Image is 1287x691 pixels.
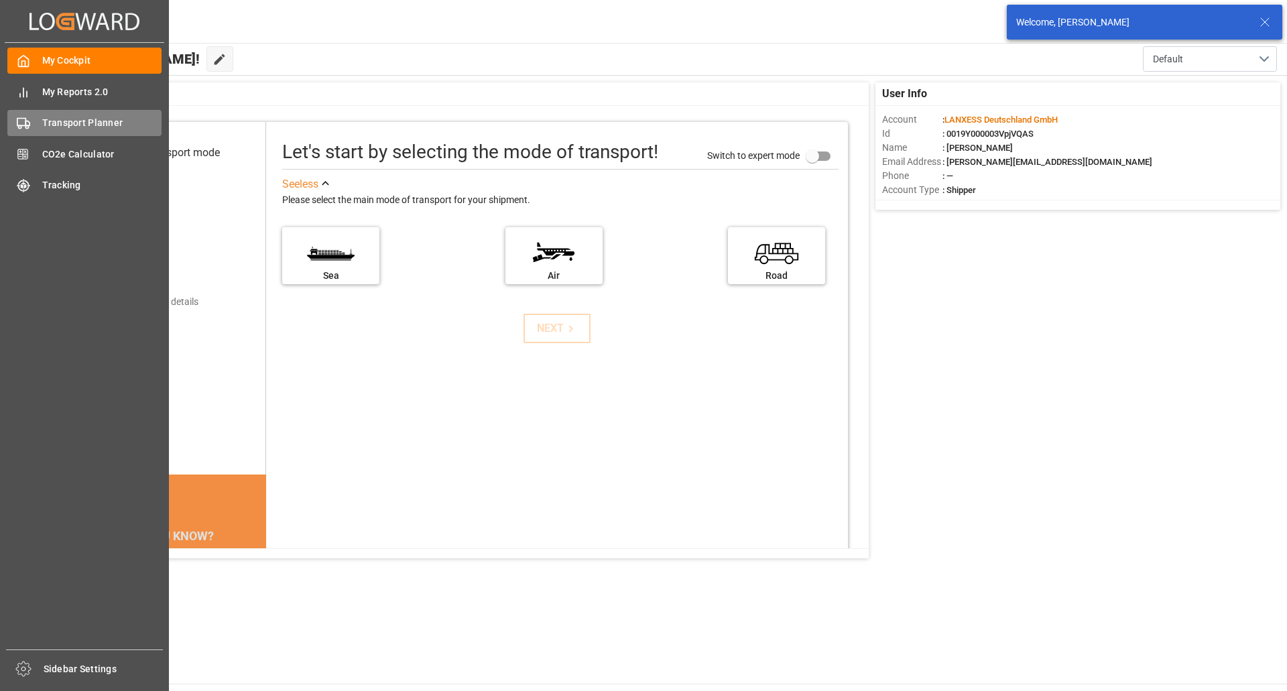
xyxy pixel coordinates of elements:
span: : Shipper [942,185,976,195]
div: DID YOU KNOW? [72,521,266,550]
span: Tracking [42,178,162,192]
span: Account [882,113,942,127]
span: CO2e Calculator [42,147,162,162]
a: Tracking [7,172,162,198]
span: : [942,115,1058,125]
span: : 0019Y000003VpjVQAS [942,129,1034,139]
span: : — [942,171,953,181]
span: Sidebar Settings [44,662,164,676]
span: Hello [PERSON_NAME]! [56,46,200,72]
div: Welcome, [PERSON_NAME] [1016,15,1247,29]
span: Id [882,127,942,141]
span: Email Address [882,155,942,169]
a: My Cockpit [7,48,162,74]
span: Phone [882,169,942,183]
span: : [PERSON_NAME][EMAIL_ADDRESS][DOMAIN_NAME] [942,157,1152,167]
a: Transport Planner [7,110,162,136]
span: Name [882,141,942,155]
div: NEXT [537,320,578,336]
span: : [PERSON_NAME] [942,143,1013,153]
span: Account Type [882,183,942,197]
span: Transport Planner [42,116,162,130]
div: Please select the main mode of transport for your shipment. [282,192,839,208]
div: Air [512,269,596,283]
span: Switch to expert mode [707,149,800,160]
span: My Cockpit [42,54,162,68]
div: Sea [289,269,373,283]
span: My Reports 2.0 [42,85,162,99]
div: Road [735,269,818,283]
span: User Info [882,86,927,102]
a: CO2e Calculator [7,141,162,167]
span: Default [1153,52,1183,66]
a: My Reports 2.0 [7,78,162,105]
span: LANXESS Deutschland GmbH [944,115,1058,125]
button: open menu [1143,46,1277,72]
div: See less [282,176,318,192]
div: Let's start by selecting the mode of transport! [282,138,658,166]
button: NEXT [524,314,591,343]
